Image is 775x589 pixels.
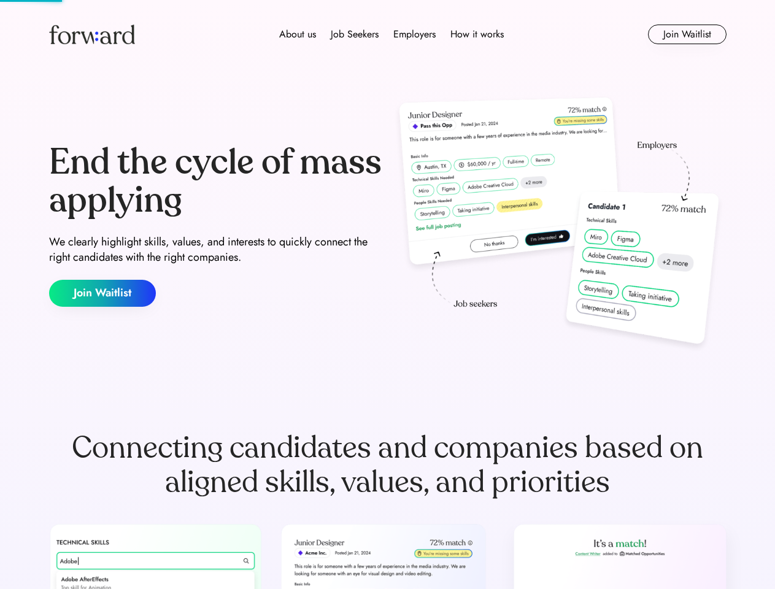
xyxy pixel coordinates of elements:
div: Connecting candidates and companies based on aligned skills, values, and priorities [49,431,727,499]
div: Job Seekers [331,27,379,42]
div: About us [279,27,316,42]
div: We clearly highlight skills, values, and interests to quickly connect the right candidates with t... [49,234,383,265]
div: Employers [393,27,436,42]
div: End the cycle of mass applying [49,144,383,219]
div: How it works [450,27,504,42]
button: Join Waitlist [648,25,727,44]
img: hero-image.png [393,93,727,357]
img: Forward logo [49,25,135,44]
button: Join Waitlist [49,280,156,307]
